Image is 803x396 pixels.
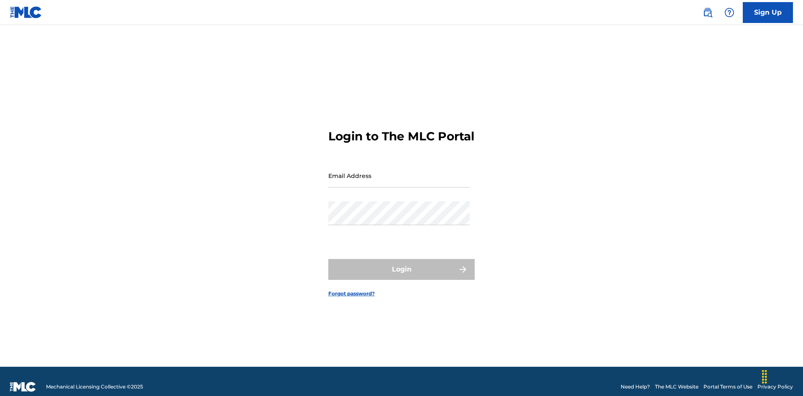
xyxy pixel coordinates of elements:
a: Privacy Policy [757,383,793,391]
a: Need Help? [621,383,650,391]
a: Forgot password? [328,290,375,297]
div: Drag [758,364,771,389]
a: Public Search [699,4,716,21]
img: MLC Logo [10,6,42,18]
a: The MLC Website [655,383,698,391]
div: Help [721,4,738,21]
span: Mechanical Licensing Collective © 2025 [46,383,143,391]
a: Sign Up [743,2,793,23]
img: help [724,8,734,18]
a: Portal Terms of Use [703,383,752,391]
img: logo [10,382,36,392]
img: search [703,8,713,18]
iframe: Chat Widget [761,356,803,396]
h3: Login to The MLC Portal [328,129,474,144]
